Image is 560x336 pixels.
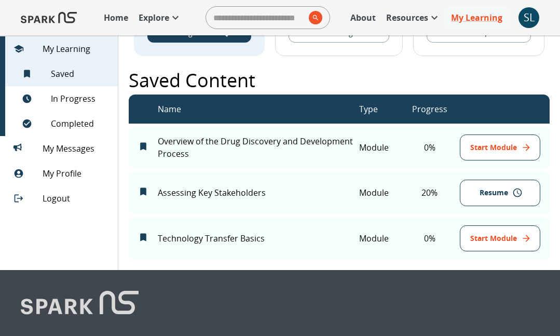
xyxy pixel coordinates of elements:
button: Start Module [460,135,540,161]
p: Assessing Key Stakeholders [158,186,359,199]
a: My Learning [446,6,508,29]
p: 20 % [400,186,460,199]
img: Logo of SPARK at Stanford [21,291,139,320]
img: Logo of SPARK at Stanford [21,5,77,30]
button: Start Module [460,225,540,252]
svg: Remove from My Learning [138,186,148,197]
div: My Profile [5,161,118,186]
button: account of current user [518,7,539,28]
span: In Progress [51,92,110,105]
p: About [350,11,376,24]
a: About [345,6,381,29]
p: Technology Transfer Basics [158,232,359,245]
div: My Messages [5,136,118,161]
span: My Messages [43,142,110,155]
p: Module [359,232,400,245]
button: Resume [460,180,540,206]
p: Module [359,186,400,199]
div: SL [518,7,539,28]
span: Completed [51,117,110,130]
p: Progress [412,103,447,115]
span: My Learning [43,43,110,55]
p: Home [104,11,128,24]
button: search [305,7,322,29]
a: Explore [133,6,187,29]
span: Saved [51,68,110,80]
p: Overview of the Drug Discovery and Development Process [158,135,359,160]
p: Explore [139,11,169,24]
div: Logout [5,186,118,211]
p: Resources [386,11,428,24]
span: My Profile [43,167,110,180]
p: My Learning [451,11,502,24]
p: 0 % [400,232,460,245]
p: Saved Content [129,66,255,95]
span: Logout [43,192,110,205]
p: Module [359,141,400,154]
p: Type [359,103,378,115]
svg: Remove from My Learning [138,141,148,152]
p: Name [158,103,181,115]
svg: Remove from My Learning [138,232,148,243]
a: Home [99,6,133,29]
p: 0 % [400,141,460,154]
a: Resources [381,6,446,29]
